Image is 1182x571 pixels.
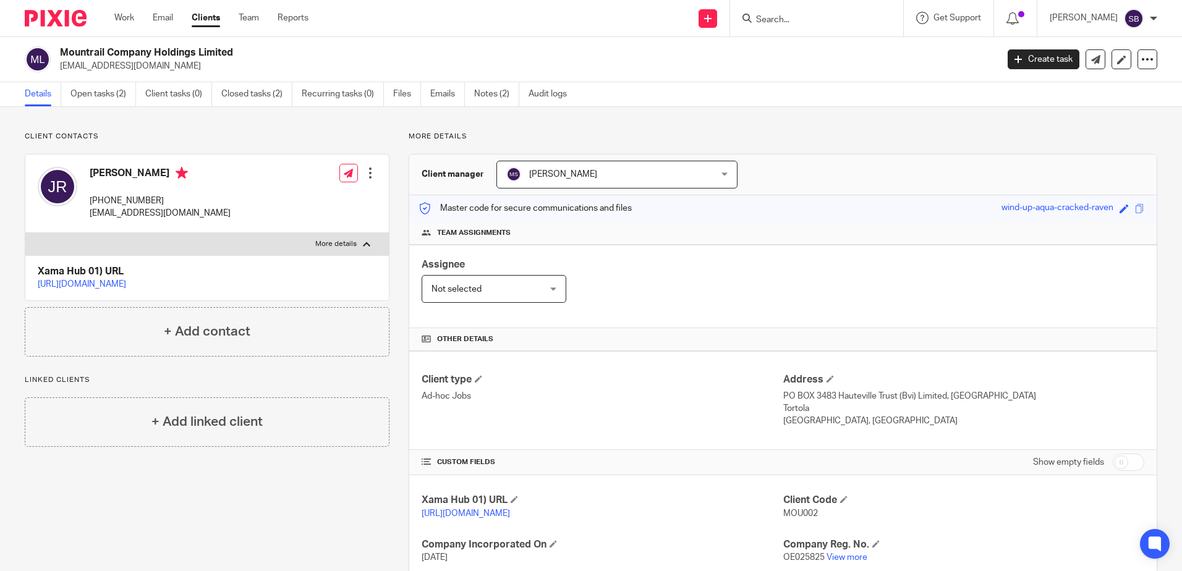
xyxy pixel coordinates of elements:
a: Audit logs [529,82,576,106]
img: svg%3E [38,167,77,206]
a: Closed tasks (2) [221,82,292,106]
h3: Client manager [422,168,484,180]
a: Create task [1008,49,1079,69]
a: Team [239,12,259,24]
img: svg%3E [506,167,521,182]
a: Clients [192,12,220,24]
p: Master code for secure communications and files [419,202,632,214]
h4: Xama Hub 01) URL [422,494,783,507]
span: Not selected [432,285,482,294]
h4: + Add linked client [151,412,263,431]
h4: Company Reg. No. [783,538,1144,551]
h4: [PERSON_NAME] [90,167,231,182]
span: [PERSON_NAME] [529,170,597,179]
a: Email [153,12,173,24]
h4: Client type [422,373,783,386]
p: [EMAIL_ADDRESS][DOMAIN_NAME] [90,207,231,219]
h4: + Add contact [164,322,250,341]
input: Search [755,15,866,26]
h2: Mountrail Company Holdings Limited [60,46,803,59]
p: More details [409,132,1157,142]
p: Client contacts [25,132,389,142]
a: Recurring tasks (0) [302,82,384,106]
img: svg%3E [25,46,51,72]
p: [PERSON_NAME] [1050,12,1118,24]
a: Emails [430,82,465,106]
a: View more [827,553,867,562]
i: Primary [176,167,188,179]
a: Work [114,12,134,24]
a: [URL][DOMAIN_NAME] [38,280,126,289]
h4: Xama Hub 01) URL [38,265,376,278]
span: Team assignments [437,228,511,238]
img: svg%3E [1124,9,1144,28]
p: Ad-hoc Jobs [422,390,783,402]
a: Details [25,82,61,106]
h4: Client Code [783,494,1144,507]
a: Open tasks (2) [70,82,136,106]
a: Files [393,82,421,106]
span: [DATE] [422,553,448,562]
div: wind-up-aqua-cracked-raven [1001,201,1113,216]
p: PO BOX 3483 Hauteville Trust (Bvi) Limited, [GEOGRAPHIC_DATA] [783,390,1144,402]
a: Notes (2) [474,82,519,106]
a: Reports [278,12,308,24]
a: [URL][DOMAIN_NAME] [422,509,510,518]
span: OE025825 [783,553,825,562]
h4: Address [783,373,1144,386]
img: Pixie [25,10,87,27]
p: More details [315,239,357,249]
p: [GEOGRAPHIC_DATA], [GEOGRAPHIC_DATA] [783,415,1144,427]
p: [PHONE_NUMBER] [90,195,231,207]
p: [EMAIL_ADDRESS][DOMAIN_NAME] [60,60,989,72]
label: Show empty fields [1033,456,1104,468]
span: Get Support [933,14,981,22]
a: Client tasks (0) [145,82,212,106]
p: Linked clients [25,375,389,385]
p: Tortola [783,402,1144,415]
span: Assignee [422,260,465,269]
h4: CUSTOM FIELDS [422,457,783,467]
span: Other details [437,334,493,344]
h4: Company Incorporated On [422,538,783,551]
span: MOU002 [783,509,818,518]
